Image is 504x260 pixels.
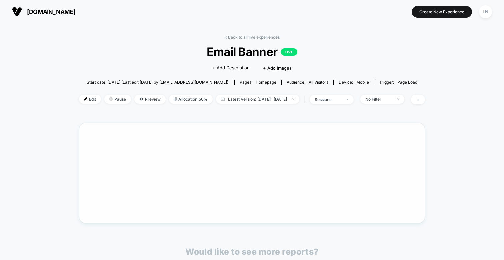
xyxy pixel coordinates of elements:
p: LIVE [281,48,297,56]
p: Would like to see more reports? [185,247,319,257]
span: + Add Images [263,65,292,71]
span: | [303,95,310,104]
span: mobile [356,80,369,85]
div: Audience: [287,80,328,85]
span: Page Load [397,80,417,85]
img: edit [84,97,87,101]
img: end [397,98,399,100]
span: Pause [104,95,131,104]
button: LN [477,5,494,19]
span: Latest Version: [DATE] - [DATE] [216,95,299,104]
span: All Visitors [309,80,328,85]
img: end [292,98,294,100]
span: + Add Description [212,65,250,71]
span: Preview [134,95,166,104]
div: LN [479,5,492,18]
img: end [346,99,349,100]
img: rebalance [174,97,177,101]
span: Allocation: 50% [169,95,213,104]
span: homepage [256,80,276,85]
div: sessions [315,97,341,102]
div: Pages: [240,80,276,85]
button: [DOMAIN_NAME] [10,6,77,17]
div: No Filter [365,97,392,102]
img: end [109,97,113,101]
span: Device: [333,80,374,85]
div: Trigger: [379,80,417,85]
a: < Back to all live experiences [224,35,280,40]
button: Create New Experience [412,6,472,18]
span: [DOMAIN_NAME] [27,8,75,15]
span: Edit [79,95,101,104]
span: Start date: [DATE] (Last edit [DATE] by [EMAIL_ADDRESS][DOMAIN_NAME]) [87,80,228,85]
img: Visually logo [12,7,22,17]
span: Email Banner [96,45,408,59]
img: calendar [221,97,225,101]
